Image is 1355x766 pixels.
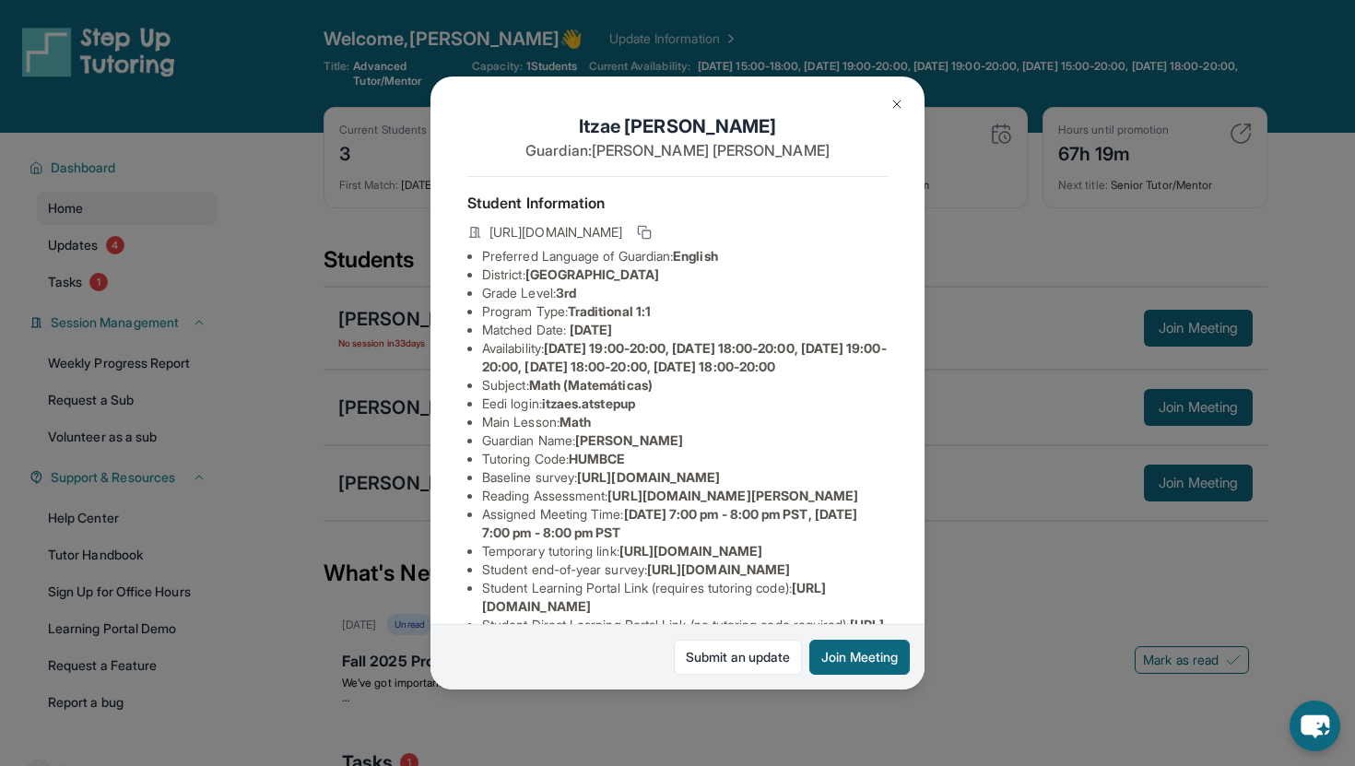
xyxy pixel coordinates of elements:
[674,640,802,675] a: Submit an update
[575,432,683,448] span: [PERSON_NAME]
[482,247,888,265] li: Preferred Language of Guardian:
[556,285,576,301] span: 3rd
[482,560,888,579] li: Student end-of-year survey :
[482,579,888,616] li: Student Learning Portal Link (requires tutoring code) :
[482,376,888,395] li: Subject :
[1290,701,1340,751] button: chat-button
[607,488,858,503] span: [URL][DOMAIN_NAME][PERSON_NAME]
[482,542,888,560] li: Temporary tutoring link :
[529,377,653,393] span: Math (Matemáticas)
[467,139,888,161] p: Guardian: [PERSON_NAME] [PERSON_NAME]
[569,451,625,466] span: HUMBCE
[482,339,888,376] li: Availability:
[568,303,651,319] span: Traditional 1:1
[482,395,888,413] li: Eedi login :
[482,321,888,339] li: Matched Date:
[482,302,888,321] li: Program Type:
[542,395,635,411] span: itzaes.atstepup
[577,469,720,485] span: [URL][DOMAIN_NAME]
[482,450,888,468] li: Tutoring Code :
[482,468,888,487] li: Baseline survey :
[467,113,888,139] h1: Itzae [PERSON_NAME]
[560,414,591,430] span: Math
[482,505,888,542] li: Assigned Meeting Time :
[482,616,888,653] li: Student Direct Learning Portal Link (no tutoring code required) :
[809,640,910,675] button: Join Meeting
[482,487,888,505] li: Reading Assessment :
[525,266,659,282] span: [GEOGRAPHIC_DATA]
[673,248,718,264] span: English
[467,192,888,214] h4: Student Information
[633,221,655,243] button: Copy link
[482,413,888,431] li: Main Lesson :
[619,543,762,559] span: [URL][DOMAIN_NAME]
[482,340,887,374] span: [DATE] 19:00-20:00, [DATE] 18:00-20:00, [DATE] 19:00-20:00, [DATE] 18:00-20:00, [DATE] 18:00-20:00
[570,322,612,337] span: [DATE]
[482,506,857,540] span: [DATE] 7:00 pm - 8:00 pm PST, [DATE] 7:00 pm - 8:00 pm PST
[489,223,622,242] span: [URL][DOMAIN_NAME]
[482,284,888,302] li: Grade Level:
[482,265,888,284] li: District:
[647,561,790,577] span: [URL][DOMAIN_NAME]
[890,97,904,112] img: Close Icon
[482,431,888,450] li: Guardian Name :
